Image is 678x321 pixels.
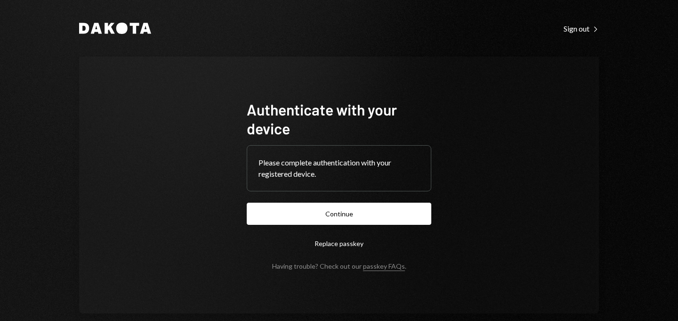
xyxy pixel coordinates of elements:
div: Having trouble? Check out our . [272,262,406,270]
button: Continue [247,203,431,225]
div: Please complete authentication with your registered device. [258,157,420,180]
h1: Authenticate with your device [247,100,431,138]
button: Replace passkey [247,232,431,255]
a: passkey FAQs [363,262,405,271]
div: Sign out [564,24,599,33]
a: Sign out [564,23,599,33]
